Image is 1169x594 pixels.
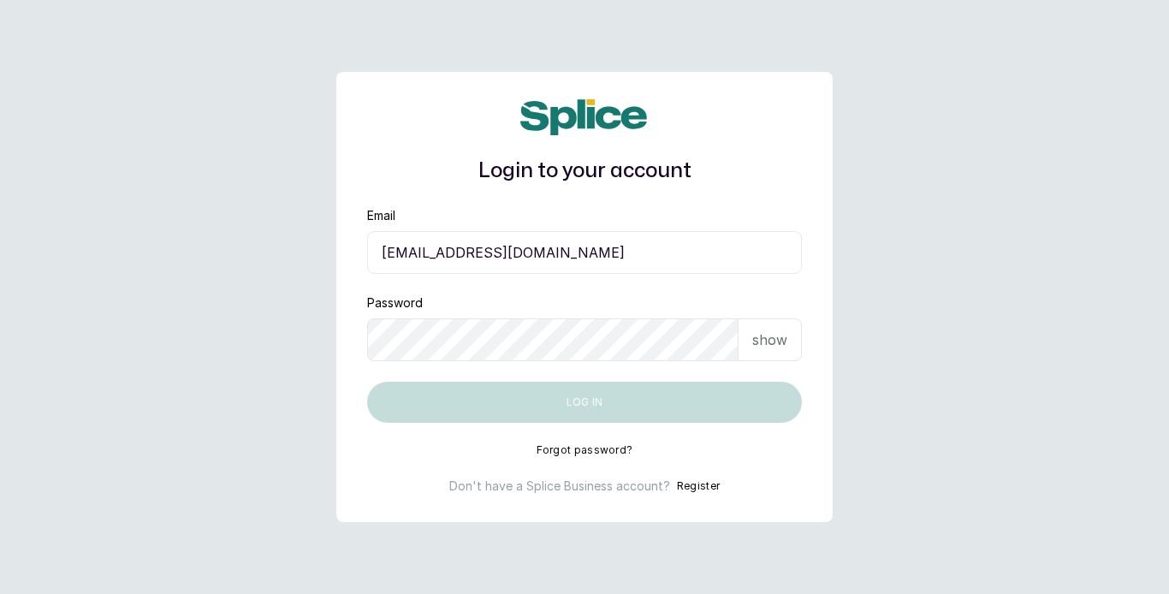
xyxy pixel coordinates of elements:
[677,478,720,495] button: Register
[752,330,787,350] p: show
[367,156,802,187] h1: Login to your account
[449,478,670,495] p: Don't have a Splice Business account?
[367,231,802,274] input: email@acme.com
[367,294,423,312] label: Password
[367,382,802,423] button: Log in
[367,207,395,224] label: Email
[537,443,633,457] button: Forgot password?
